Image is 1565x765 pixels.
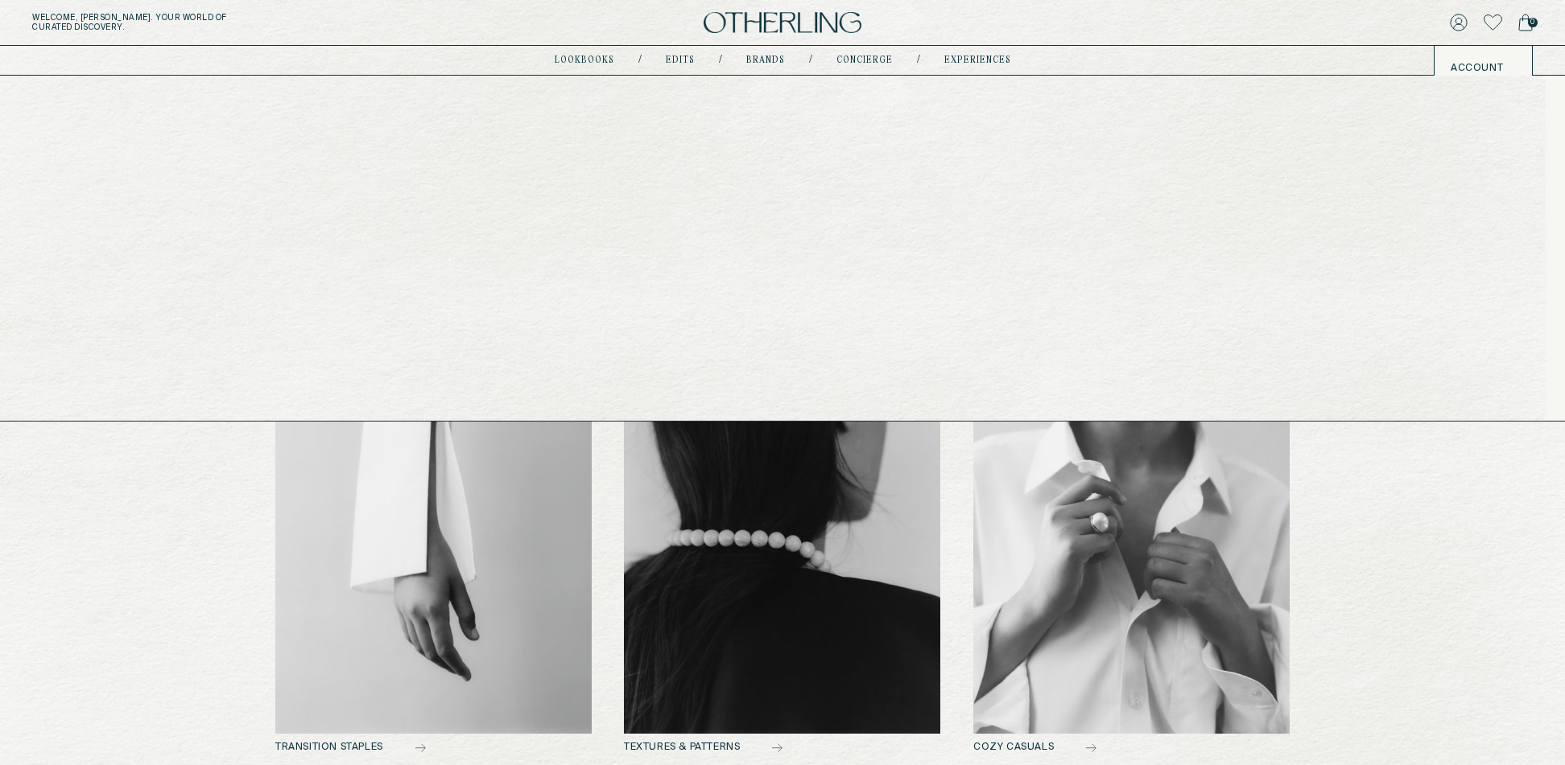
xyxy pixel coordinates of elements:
[624,742,940,753] h2: TEXTURES & PATTERNS
[624,303,940,753] a: TEXTURES & PATTERNS
[555,56,614,64] a: lookbooks
[624,303,940,734] img: common shop
[1528,18,1538,27] span: 0
[275,303,592,753] a: TRANSITION STAPLES
[746,56,785,64] a: Brands
[1451,62,1516,75] a: Account
[944,56,1011,64] a: experiences
[917,54,920,67] div: /
[704,12,861,34] img: logo
[32,13,482,32] h5: Welcome, [PERSON_NAME] . Your world of curated discovery.
[973,303,1290,753] a: COZY CASUALS
[275,742,592,753] h2: TRANSITION STAPLES
[836,56,893,64] a: concierge
[666,56,695,64] a: Edits
[973,742,1290,753] h2: COZY CASUALS
[973,303,1290,734] img: common shop
[275,303,592,734] img: common shop
[809,54,812,67] div: /
[638,54,642,67] div: /
[719,54,722,67] div: /
[1518,11,1533,34] a: 0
